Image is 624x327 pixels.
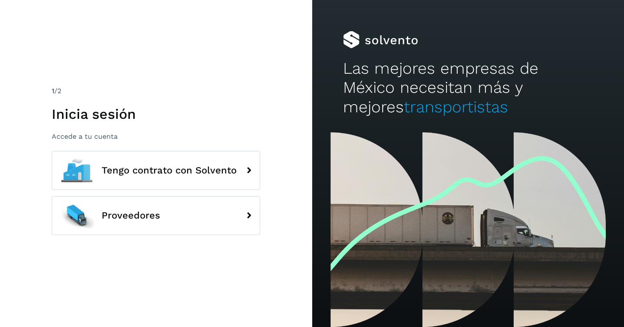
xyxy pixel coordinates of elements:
span: Tengo contrato con Solvento [102,165,237,176]
span: transportistas [404,98,508,116]
button: Proveedores [52,196,260,235]
button: Tengo contrato con Solvento [52,151,260,190]
div: /2 [52,86,260,96]
span: Proveedores [102,210,160,221]
h2: Las mejores empresas de México necesitan más y mejores [343,59,593,117]
h1: Inicia sesión [52,106,260,122]
p: Accede a tu cuenta [52,132,260,141]
span: 1 [52,87,54,95]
